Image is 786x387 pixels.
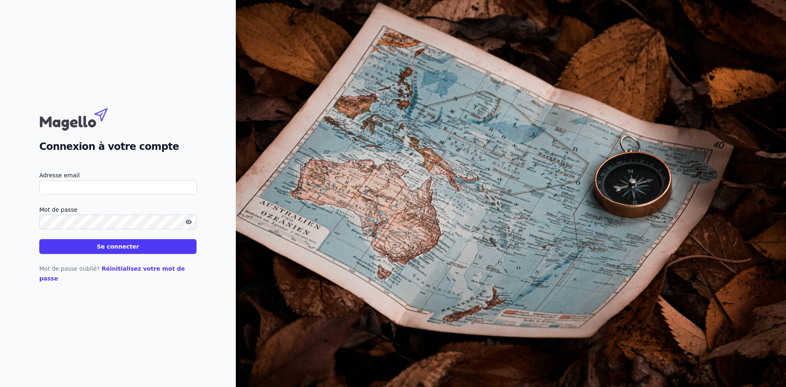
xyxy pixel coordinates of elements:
label: Mot de passe [39,205,196,215]
button: Se connecter [39,239,196,254]
a: Réinitialisez votre mot de passe [39,265,185,282]
h2: Connexion à votre compte [39,139,196,154]
img: Magello [39,104,125,133]
p: Mot de passe oublié? [39,264,196,283]
label: Adresse email [39,170,196,180]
